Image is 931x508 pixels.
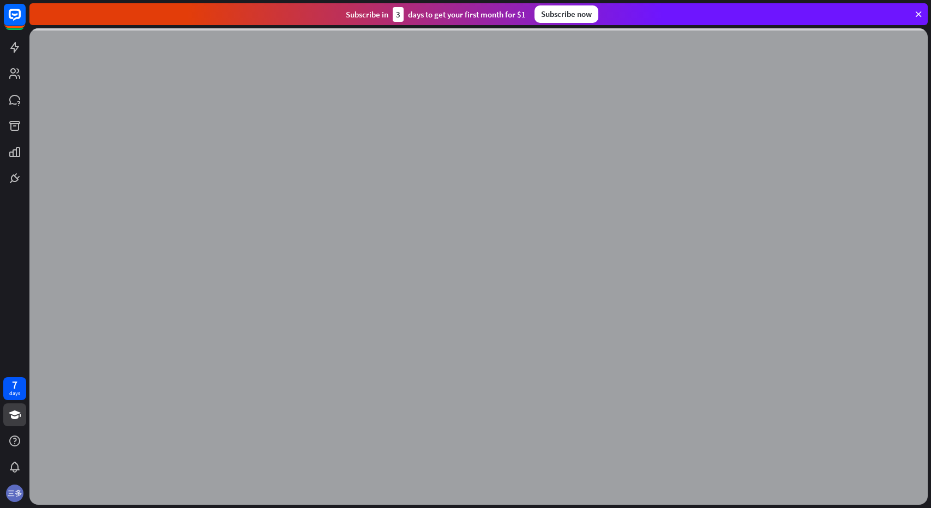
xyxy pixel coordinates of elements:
div: 3 [393,7,404,22]
div: Subscribe in days to get your first month for $1 [346,7,526,22]
div: days [9,390,20,397]
a: 7 days [3,377,26,400]
div: Subscribe now [534,5,598,23]
div: 7 [12,380,17,390]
